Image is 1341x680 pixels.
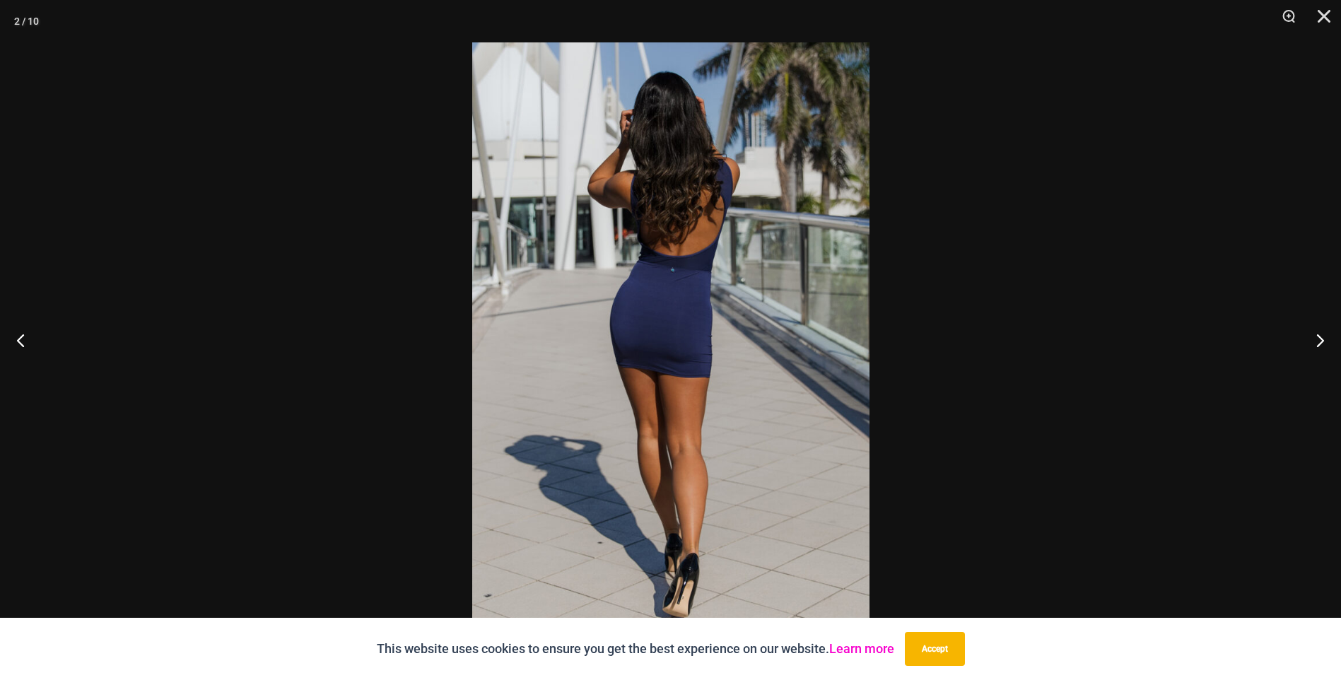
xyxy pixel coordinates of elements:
[905,632,965,666] button: Accept
[472,42,869,638] img: Desire Me Navy 5192 Dress 09
[377,638,894,660] p: This website uses cookies to ensure you get the best experience on our website.
[14,11,39,32] div: 2 / 10
[829,641,894,656] a: Learn more
[1288,305,1341,375] button: Next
